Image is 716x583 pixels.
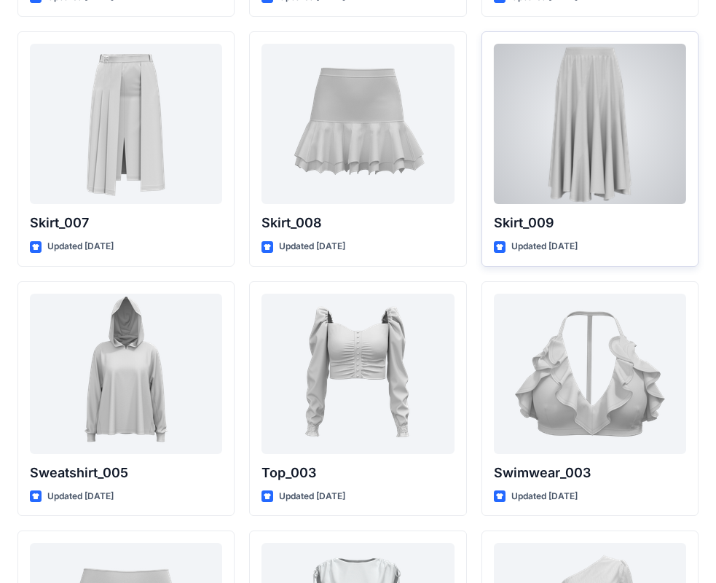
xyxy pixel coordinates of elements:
p: Skirt_007 [30,213,222,233]
a: Skirt_009 [494,44,686,204]
p: Top_003 [261,463,454,483]
p: Updated [DATE] [279,239,345,254]
a: Sweatshirt_005 [30,294,222,454]
p: Updated [DATE] [511,489,578,504]
a: Skirt_008 [261,44,454,204]
a: Skirt_007 [30,44,222,204]
a: Top_003 [261,294,454,454]
p: Updated [DATE] [279,489,345,504]
p: Updated [DATE] [47,489,114,504]
a: Swimwear_003 [494,294,686,454]
p: Skirt_008 [261,213,454,233]
p: Swimwear_003 [494,463,686,483]
p: Updated [DATE] [511,239,578,254]
p: Sweatshirt_005 [30,463,222,483]
p: Skirt_009 [494,213,686,233]
p: Updated [DATE] [47,239,114,254]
